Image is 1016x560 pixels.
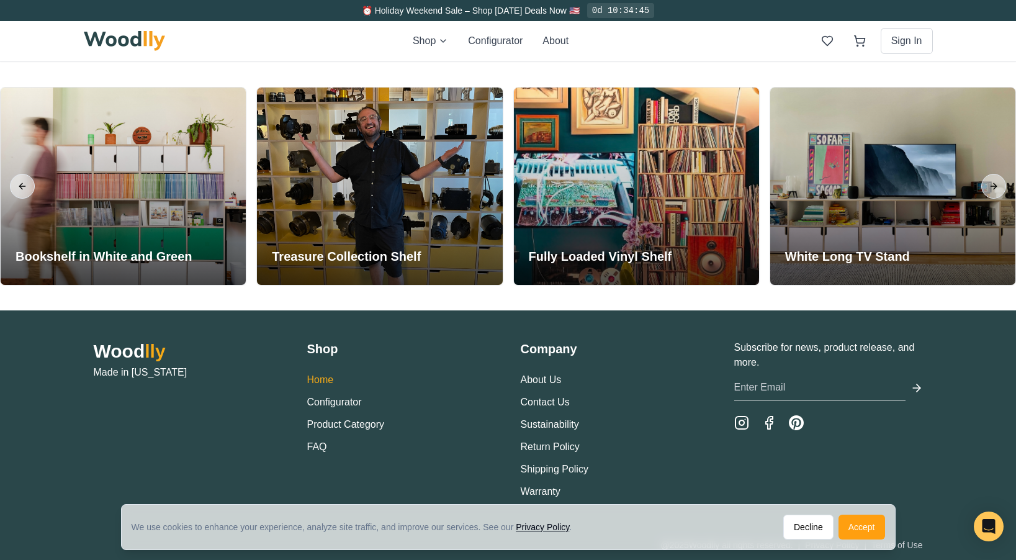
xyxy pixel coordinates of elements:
[94,365,282,380] p: Made in [US_STATE]
[734,375,906,400] input: Enter Email
[974,512,1004,541] div: Open Intercom Messenger
[413,34,448,48] button: Shop
[307,395,362,410] button: Configurator
[516,522,569,532] a: Privacy Policy
[132,521,582,533] div: We use cookies to enhance your experience, analyze site traffic, and improve our services. See our .
[587,3,654,18] div: 0d 10:34:45
[762,415,776,430] a: Facebook
[307,374,334,385] a: Home
[521,419,579,430] a: Sustainability
[783,515,834,540] button: Decline
[307,340,496,358] h3: Shop
[362,6,580,16] span: ⏰ Holiday Weekend Sale – Shop [DATE] Deals Now 🇺🇸
[307,419,385,430] a: Product Category
[734,415,749,430] a: Instagram
[521,397,570,407] a: Contact Us
[84,31,166,51] img: Woodlly
[521,464,588,474] a: Shipping Policy
[881,28,933,54] button: Sign In
[468,34,523,48] button: Configurator
[145,341,165,361] span: lly
[307,441,327,452] a: FAQ
[529,248,672,265] h3: Fully Loaded Vinyl Shelf
[789,415,804,430] a: Pinterest
[734,340,923,370] p: Subscribe for news, product release, and more.
[272,248,421,265] h3: Treasure Collection Shelf
[521,441,580,452] a: Return Policy
[838,515,885,540] button: Accept
[521,340,709,358] h3: Company
[94,340,282,363] h2: Wood
[785,248,910,265] h3: White Long TV Stand
[542,34,569,48] button: About
[16,248,192,265] h3: Bookshelf in White and Green
[521,486,560,497] a: Warranty
[521,374,562,385] a: About Us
